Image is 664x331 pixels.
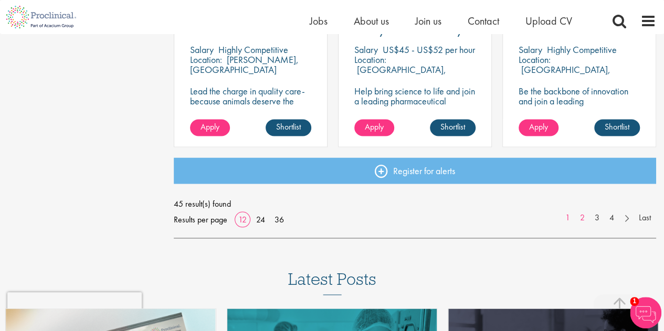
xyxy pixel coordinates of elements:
[354,14,389,28] a: About us
[190,44,214,56] span: Salary
[354,63,446,86] p: [GEOGRAPHIC_DATA], [GEOGRAPHIC_DATA]
[190,54,222,66] span: Location:
[190,86,311,116] p: Lead the charge in quality care-because animals deserve the best.
[519,54,551,66] span: Location:
[468,14,499,28] a: Contact
[174,157,656,184] a: Register for alerts
[519,119,558,136] a: Apply
[630,297,661,328] img: Chatbot
[288,270,376,295] h3: Latest Posts
[218,44,288,56] p: Highly Competitive
[235,213,250,225] a: 12
[174,196,656,211] span: 45 result(s) found
[354,9,476,36] a: Associate Scientist: Analytical Chemistry
[383,44,475,56] p: US$45 - US$52 per hour
[560,211,575,223] a: 1
[190,9,311,36] a: Quality Auditor - II - FSR Level - P2
[594,119,640,136] a: Shortlist
[430,119,476,136] a: Shortlist
[354,119,394,136] a: Apply
[634,211,656,223] a: Last
[519,63,610,86] p: [GEOGRAPHIC_DATA], [GEOGRAPHIC_DATA]
[525,14,572,28] a: Upload CV
[201,121,219,132] span: Apply
[190,54,299,76] p: [PERSON_NAME], [GEOGRAPHIC_DATA]
[415,14,441,28] a: Join us
[519,44,542,56] span: Salary
[354,44,378,56] span: Salary
[354,86,476,136] p: Help bring science to life and join a leading pharmaceutical company to play a key role in delive...
[271,213,288,225] a: 36
[589,211,605,223] a: 3
[354,54,386,66] span: Location:
[604,211,619,223] a: 4
[310,14,328,28] a: Jobs
[190,119,230,136] a: Apply
[7,292,142,324] iframe: reCAPTCHA
[630,297,639,306] span: 1
[266,119,311,136] a: Shortlist
[174,211,227,227] span: Results per page
[519,86,640,136] p: Be the backbone of innovation and join a leading pharmaceutical company to help keep life-changin...
[547,44,617,56] p: Highly Competitive
[529,121,548,132] span: Apply
[365,121,384,132] span: Apply
[252,213,269,225] a: 24
[575,211,590,223] a: 2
